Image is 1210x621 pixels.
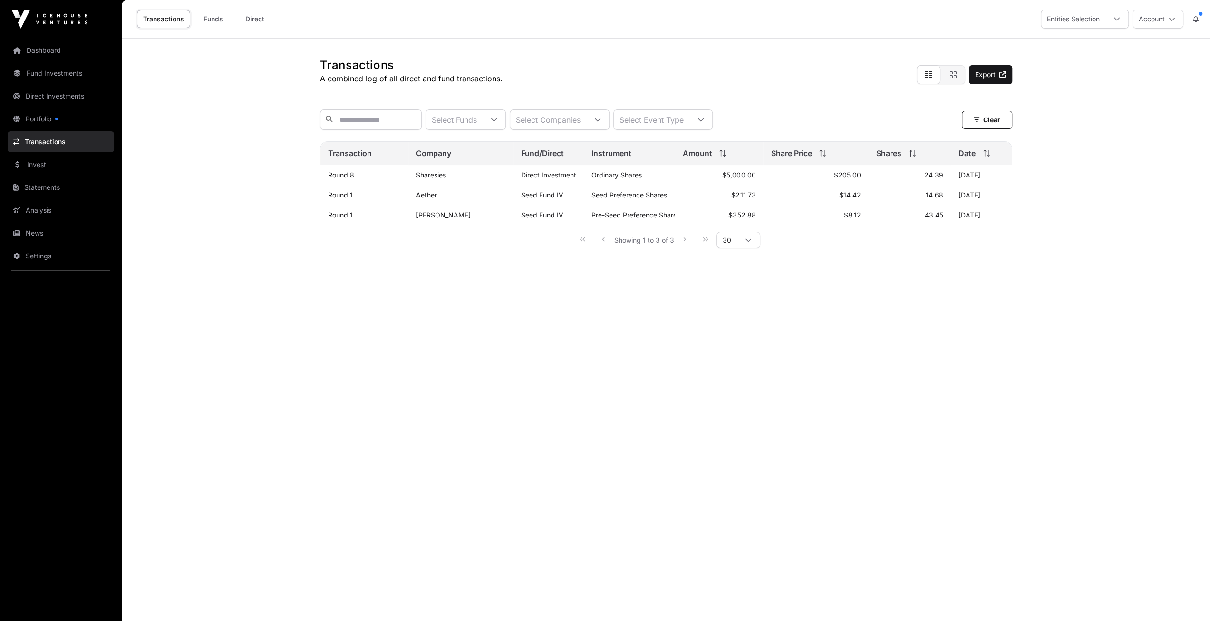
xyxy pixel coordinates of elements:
[926,191,943,199] span: 14.68
[521,211,563,219] a: Seed Fund IV
[416,148,451,159] span: Company
[1162,575,1210,621] iframe: Chat Widget
[951,185,1012,205] td: [DATE]
[591,148,631,159] span: Instrument
[8,86,114,107] a: Direct Investments
[8,154,114,175] a: Invest
[137,10,190,28] a: Transactions
[675,185,763,205] td: $211.73
[510,110,586,129] div: Select Companies
[962,111,1012,129] button: Clear
[591,171,642,179] span: Ordinary Shares
[839,191,861,199] span: $14.42
[614,236,674,244] span: Showing 1 to 3 of 3
[682,148,712,159] span: Amount
[416,211,471,219] a: [PERSON_NAME]
[8,246,114,266] a: Settings
[416,191,437,199] a: Aether
[194,10,232,28] a: Funds
[8,108,114,129] a: Portfolio
[925,211,943,219] span: 43.45
[8,131,114,152] a: Transactions
[320,73,503,84] p: A combined log of all direct and fund transactions.
[320,58,503,73] h1: Transactions
[328,171,354,179] a: Round 8
[236,10,274,28] a: Direct
[11,10,87,29] img: Icehouse Ventures Logo
[591,211,680,219] span: Pre-Seed Preference Shares
[951,205,1012,225] td: [DATE]
[771,148,812,159] span: Share Price
[521,191,563,199] a: Seed Fund IV
[328,211,353,219] a: Round 1
[924,171,943,179] span: 24.39
[844,211,861,219] span: $8.12
[8,40,114,61] a: Dashboard
[8,177,114,198] a: Statements
[951,165,1012,185] td: [DATE]
[717,232,737,248] span: Rows per page
[1133,10,1183,29] button: Account
[521,171,576,179] span: Direct Investment
[328,191,353,199] a: Round 1
[8,200,114,221] a: Analysis
[834,171,861,179] span: $205.00
[614,110,689,129] div: Select Event Type
[876,148,901,159] span: Shares
[8,63,114,84] a: Fund Investments
[1041,10,1105,28] div: Entities Selection
[675,205,763,225] td: $352.88
[521,148,564,159] span: Fund/Direct
[591,191,667,199] span: Seed Preference Shares
[8,223,114,244] a: News
[969,65,1012,84] a: Export
[958,148,976,159] span: Date
[426,110,483,129] div: Select Funds
[416,171,446,179] a: Sharesies
[675,165,763,185] td: $5,000.00
[328,148,372,159] span: Transaction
